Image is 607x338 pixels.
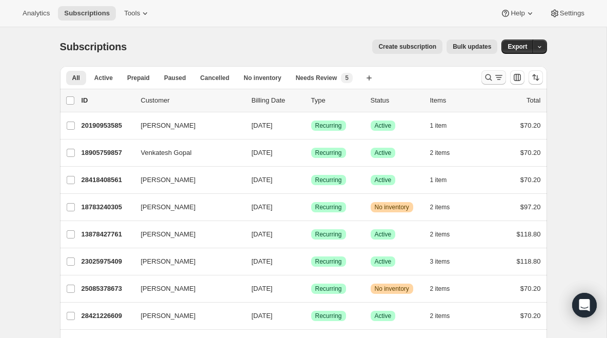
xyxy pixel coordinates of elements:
[430,122,447,130] span: 1 item
[529,70,543,85] button: Sort the results
[82,202,133,212] p: 18783240305
[252,257,273,265] span: [DATE]
[527,95,540,106] p: Total
[560,9,584,17] span: Settings
[430,203,450,211] span: 2 items
[141,229,196,240] span: [PERSON_NAME]
[82,229,133,240] p: 13878427761
[252,230,273,238] span: [DATE]
[82,309,541,323] div: 28421226609[PERSON_NAME][DATE]SuccessRecurringSuccessActive2 items$70.20
[430,118,458,133] button: 1 item
[315,176,342,184] span: Recurring
[23,9,50,17] span: Analytics
[430,173,458,187] button: 1 item
[82,282,541,296] div: 25085378673[PERSON_NAME][DATE]SuccessRecurringWarningNo inventory2 items$70.20
[82,148,133,158] p: 18905759857
[296,74,337,82] span: Needs Review
[58,6,116,21] button: Subscriptions
[244,74,281,82] span: No inventory
[135,199,237,215] button: [PERSON_NAME]
[252,285,273,292] span: [DATE]
[520,176,541,184] span: $70.20
[315,149,342,157] span: Recurring
[141,284,196,294] span: [PERSON_NAME]
[82,95,133,106] p: ID
[375,312,392,320] span: Active
[501,39,533,54] button: Export
[378,43,436,51] span: Create subscription
[135,145,237,161] button: Venkatesh Gopal
[372,39,442,54] button: Create subscription
[82,200,541,214] div: 18783240305[PERSON_NAME][DATE]SuccessRecurringWarningNo inventory2 items$97.20
[82,256,133,267] p: 23025975409
[520,312,541,320] span: $70.20
[127,74,150,82] span: Prepaid
[135,172,237,188] button: [PERSON_NAME]
[124,9,140,17] span: Tools
[141,148,192,158] span: Venkatesh Gopal
[252,203,273,211] span: [DATE]
[311,95,362,106] div: Type
[508,43,527,51] span: Export
[16,6,56,21] button: Analytics
[252,176,273,184] span: [DATE]
[315,203,342,211] span: Recurring
[82,284,133,294] p: 25085378673
[252,95,303,106] p: Billing Date
[430,146,461,160] button: 2 items
[511,9,524,17] span: Help
[430,285,450,293] span: 2 items
[430,200,461,214] button: 2 items
[135,117,237,134] button: [PERSON_NAME]
[82,121,133,131] p: 20190953585
[430,309,461,323] button: 2 items
[481,70,506,85] button: Search and filter results
[375,149,392,157] span: Active
[64,9,110,17] span: Subscriptions
[520,149,541,156] span: $70.20
[135,281,237,297] button: [PERSON_NAME]
[315,230,342,238] span: Recurring
[430,312,450,320] span: 2 items
[82,227,541,242] div: 13878427761[PERSON_NAME][DATE]SuccessRecurringSuccessActive2 items$118.80
[82,175,133,185] p: 28418408561
[141,95,244,106] p: Customer
[315,312,342,320] span: Recurring
[430,227,461,242] button: 2 items
[430,95,481,106] div: Items
[60,41,127,52] span: Subscriptions
[430,176,447,184] span: 1 item
[141,256,196,267] span: [PERSON_NAME]
[375,230,392,238] span: Active
[543,6,591,21] button: Settings
[315,122,342,130] span: Recurring
[82,173,541,187] div: 28418408561[PERSON_NAME][DATE]SuccessRecurringSuccessActive1 item$70.20
[82,118,541,133] div: 20190953585[PERSON_NAME][DATE]SuccessRecurringSuccessActive1 item$70.20
[520,122,541,129] span: $70.20
[375,176,392,184] span: Active
[375,257,392,266] span: Active
[315,285,342,293] span: Recurring
[135,308,237,324] button: [PERSON_NAME]
[447,39,497,54] button: Bulk updates
[520,203,541,211] span: $97.20
[141,175,196,185] span: [PERSON_NAME]
[572,293,597,317] div: Open Intercom Messenger
[141,311,196,321] span: [PERSON_NAME]
[252,312,273,320] span: [DATE]
[315,257,342,266] span: Recurring
[517,230,541,238] span: $118.80
[430,257,450,266] span: 3 items
[252,149,273,156] span: [DATE]
[82,95,541,106] div: IDCustomerBilling DateTypeStatusItemsTotal
[430,282,461,296] button: 2 items
[94,74,113,82] span: Active
[430,149,450,157] span: 2 items
[118,6,156,21] button: Tools
[82,311,133,321] p: 28421226609
[510,70,524,85] button: Customize table column order and visibility
[141,202,196,212] span: [PERSON_NAME]
[141,121,196,131] span: [PERSON_NAME]
[375,122,392,130] span: Active
[430,230,450,238] span: 2 items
